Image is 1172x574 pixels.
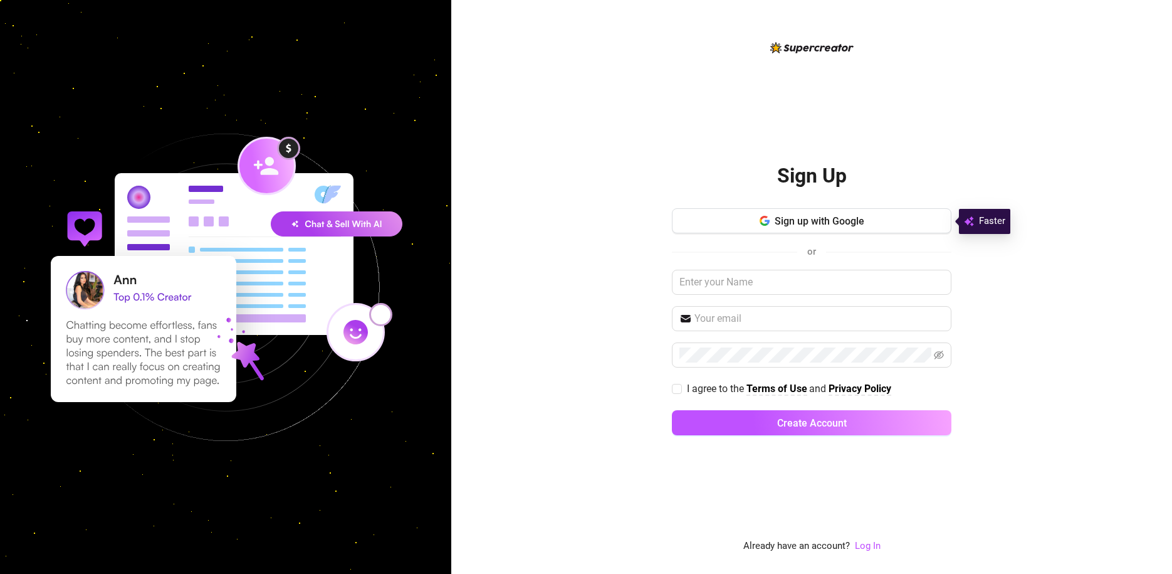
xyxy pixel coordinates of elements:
span: I agree to the [687,383,746,395]
span: and [809,383,829,395]
strong: Privacy Policy [829,383,891,395]
img: signup-background-D0MIrEPF.svg [9,70,442,504]
span: or [807,246,816,257]
a: Log In [855,540,881,551]
img: svg%3e [964,214,974,229]
span: eye-invisible [934,350,944,360]
a: Log In [855,539,881,554]
strong: Terms of Use [746,383,807,395]
a: Privacy Policy [829,383,891,396]
span: Create Account [777,417,847,429]
span: Already have an account? [743,539,850,554]
span: Faster [979,214,1005,229]
a: Terms of Use [746,383,807,396]
h2: Sign Up [777,163,847,189]
img: logo-BBDzfeDw.svg [770,42,854,53]
button: Create Account [672,410,951,435]
button: Sign up with Google [672,208,951,233]
input: Enter your Name [672,270,951,295]
input: Your email [694,311,944,326]
span: Sign up with Google [775,215,864,227]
